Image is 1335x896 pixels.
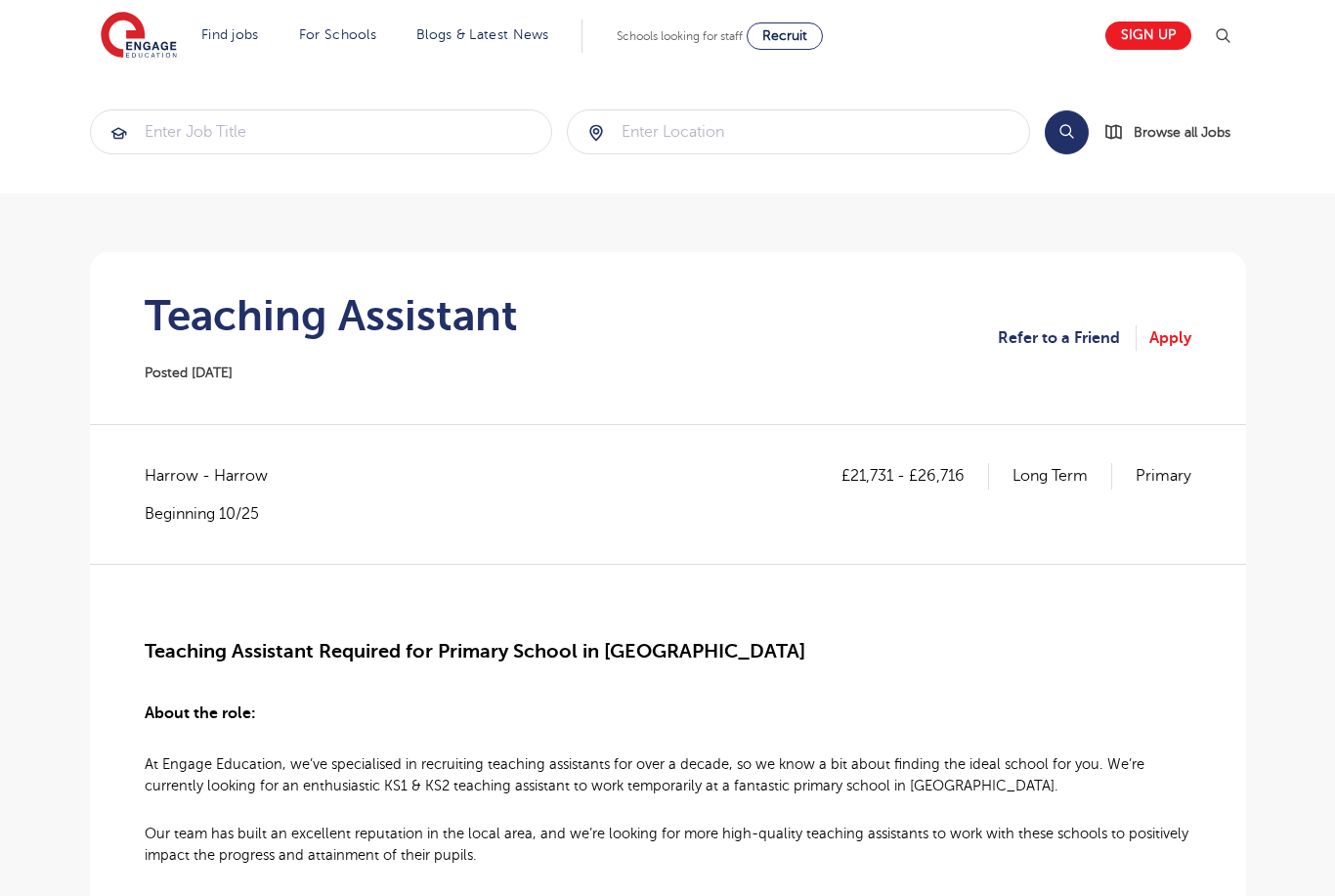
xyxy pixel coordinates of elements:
[747,22,823,50] a: Recruit
[1104,121,1246,144] a: Browse all Jobs
[1134,121,1230,144] span: Browse all Jobs
[145,463,287,489] span: Harrow - Harrow
[1105,21,1191,50] a: Sign up
[145,291,518,340] h1: Teaching Assistant
[299,27,376,42] a: For Schools
[841,463,989,489] p: £21,731 - £26,716
[568,110,1029,153] input: Submit
[762,28,807,43] span: Recruit
[998,325,1137,351] a: Refer to a Friend
[91,110,552,153] input: Submit
[416,27,549,42] a: Blogs & Latest News
[201,27,259,42] a: Find jobs
[145,365,233,380] span: Posted [DATE]
[617,29,743,43] span: Schools looking for staff
[145,756,1144,793] span: At Engage Education, we’ve specialised in recruiting teaching assistants for over a decade, so we...
[145,640,805,662] span: Teaching Assistant Required for Primary School in [GEOGRAPHIC_DATA]
[90,109,553,154] div: Submit
[1045,110,1089,154] button: Search
[567,109,1030,154] div: Submit
[145,704,256,722] span: About the role:
[1012,463,1112,489] p: Long Term
[101,12,177,61] img: Engage Education
[145,826,1188,863] span: Our team has built an excellent reputation in the local area, and we’re looking for more high-qua...
[145,503,287,525] p: Beginning 10/25
[1149,325,1191,351] a: Apply
[1136,463,1191,489] p: Primary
